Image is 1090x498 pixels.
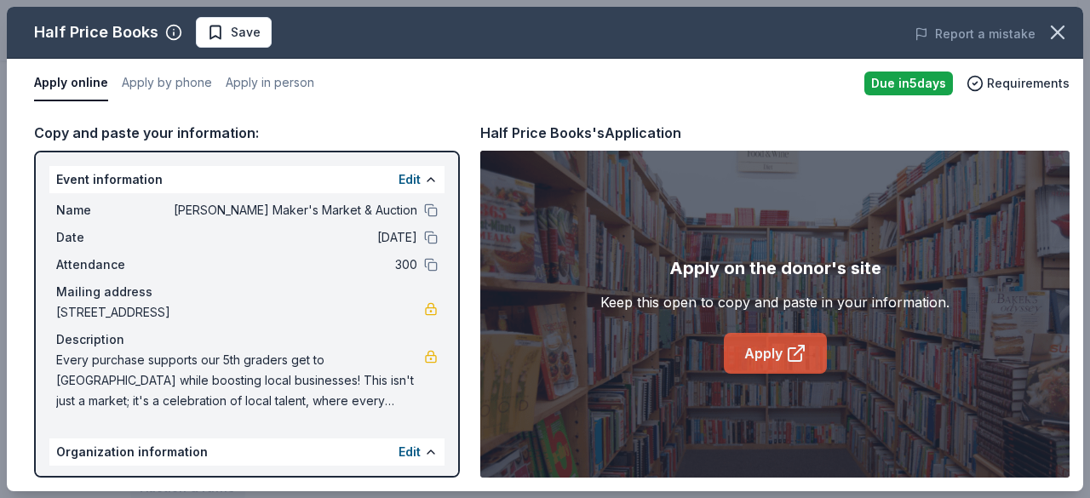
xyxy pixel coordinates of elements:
span: Name [56,472,170,493]
a: Apply [724,333,827,374]
button: Save [196,17,272,48]
span: [DATE] [170,227,417,248]
span: Attendance [56,255,170,275]
span: Save [231,22,261,43]
span: [STREET_ADDRESS] [56,302,424,323]
div: Event information [49,166,445,193]
button: Edit [399,442,421,462]
button: Requirements [967,73,1070,94]
span: Every purchase supports our 5th graders get to [GEOGRAPHIC_DATA] while boosting local businesses!... [56,350,424,411]
button: Edit [399,169,421,190]
button: Apply online [34,66,108,101]
span: PTSA [PERSON_NAME][GEOGRAPHIC_DATA] [170,472,417,493]
div: Description [56,329,438,350]
span: Name [56,200,170,220]
div: Apply on the donor's site [669,255,881,282]
button: Report a mistake [915,24,1035,44]
div: Copy and paste your information: [34,122,460,144]
div: Due in 5 days [864,72,953,95]
div: Mailing address [56,282,438,302]
button: Apply by phone [122,66,212,101]
button: Apply in person [226,66,314,101]
span: Date [56,227,170,248]
span: [PERSON_NAME] Maker's Market & Auction [170,200,417,220]
span: 300 [170,255,417,275]
span: Requirements [987,73,1070,94]
div: Half Price Books [34,19,158,46]
div: Keep this open to copy and paste in your information. [600,292,949,312]
div: Organization information [49,438,445,466]
div: Half Price Books's Application [480,122,681,144]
